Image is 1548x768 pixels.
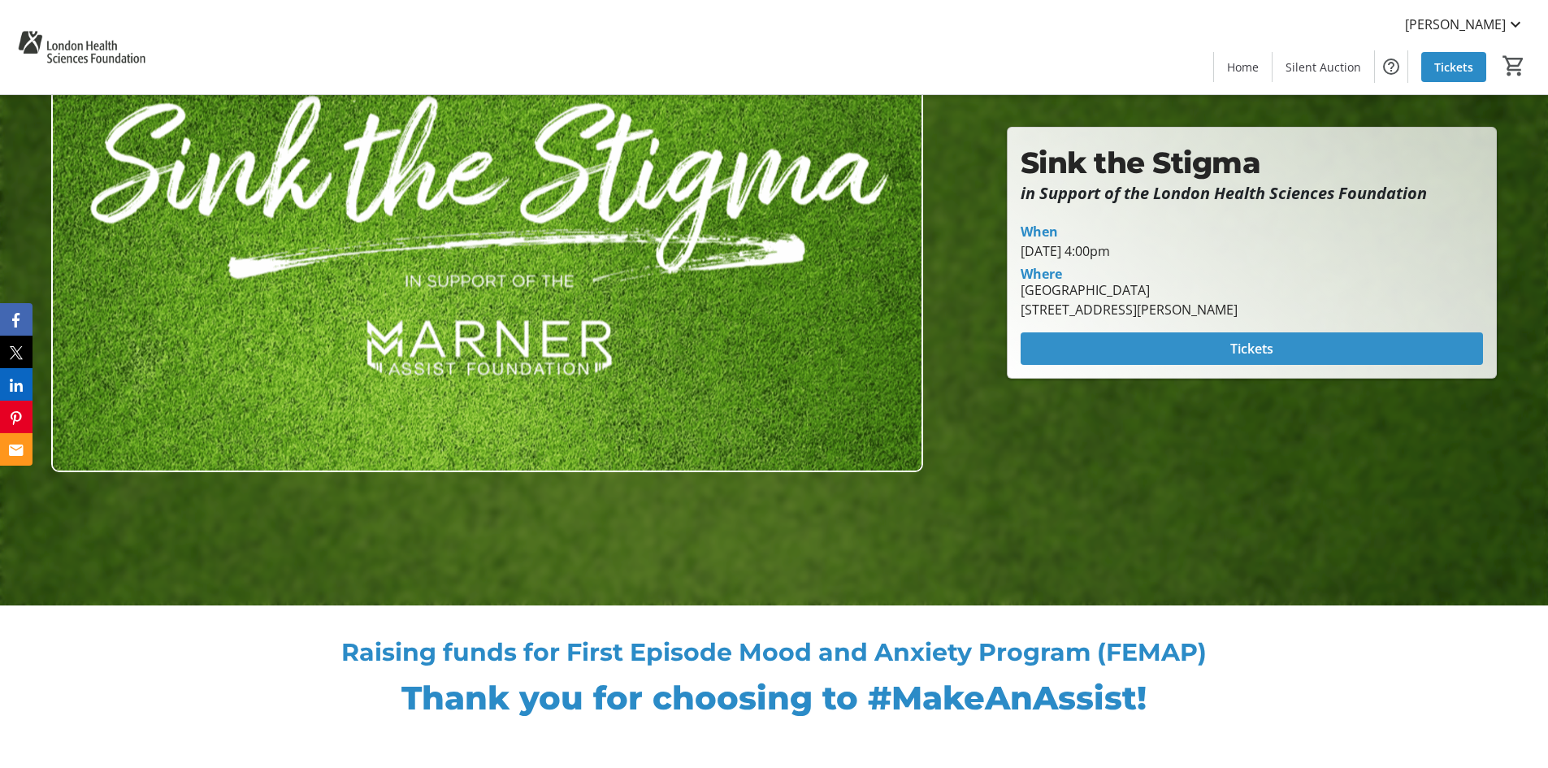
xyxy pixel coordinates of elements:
[1273,52,1374,82] a: Silent Auction
[1021,182,1427,204] em: in Support of the London Health Sciences Foundation
[1392,11,1538,37] button: [PERSON_NAME]
[1021,241,1483,261] div: [DATE] 4:00pm
[1499,51,1528,80] button: Cart
[1021,267,1062,280] div: Where
[1286,59,1361,76] span: Silent Auction
[341,637,1207,667] span: Raising funds for First Episode Mood and Anxiety Program (FEMAP)
[1375,50,1407,83] button: Help
[1021,222,1058,241] div: When
[1021,300,1238,319] div: [STREET_ADDRESS][PERSON_NAME]
[1021,332,1483,365] button: Tickets
[1405,15,1506,34] span: [PERSON_NAME]
[1227,59,1259,76] span: Home
[1230,339,1273,358] span: Tickets
[10,7,154,88] img: London Health Sciences Foundation's Logo
[401,678,1147,718] strong: Thank you for choosing to #MakeAnAssist!
[1021,145,1261,180] strong: Sink the Stigma
[1214,52,1272,82] a: Home
[1021,280,1238,300] div: [GEOGRAPHIC_DATA]
[1434,59,1473,76] span: Tickets
[1421,52,1486,82] a: Tickets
